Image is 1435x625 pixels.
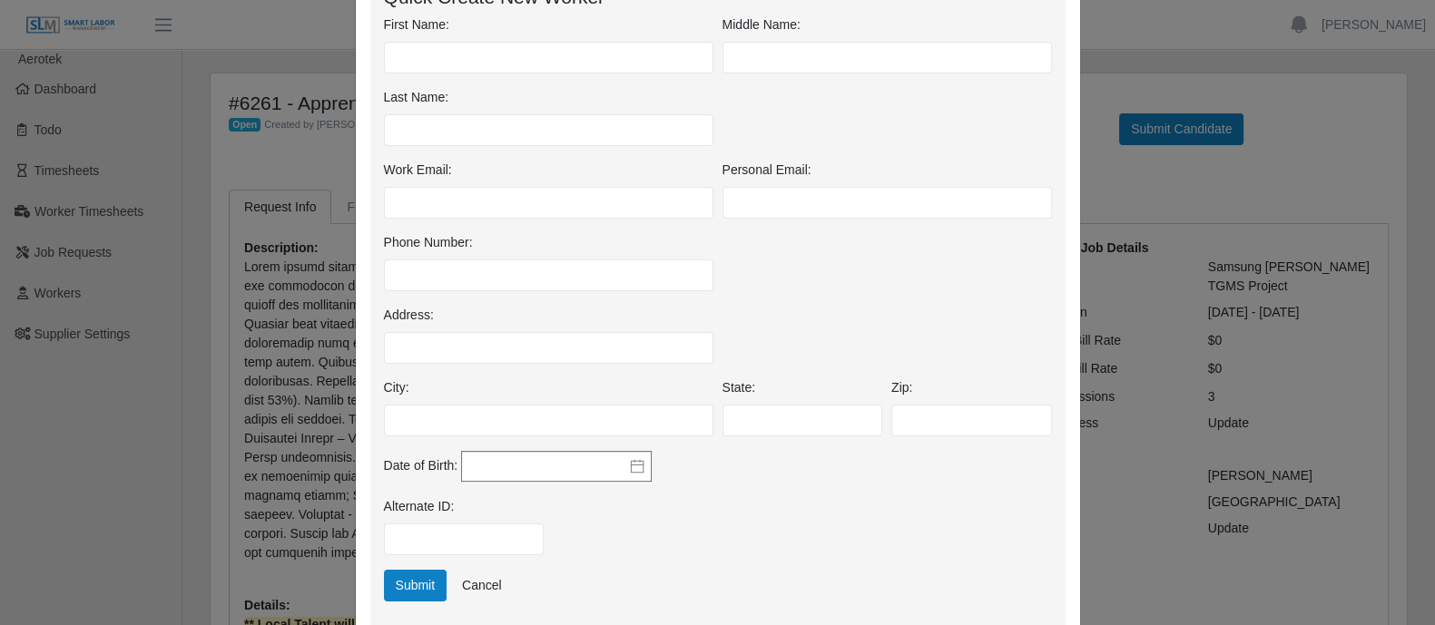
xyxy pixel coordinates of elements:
a: Cancel [450,570,514,601]
label: Alternate ID: [384,497,455,516]
button: Submit [384,570,447,601]
label: State: [722,378,756,397]
label: Work Email: [384,161,452,180]
label: Phone Number: [384,233,473,252]
label: City: [384,378,409,397]
label: Last Name: [384,88,449,107]
label: Address: [384,306,434,325]
label: Date of Birth: [384,456,458,475]
label: Zip: [891,378,912,397]
label: Personal Email: [722,161,811,180]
